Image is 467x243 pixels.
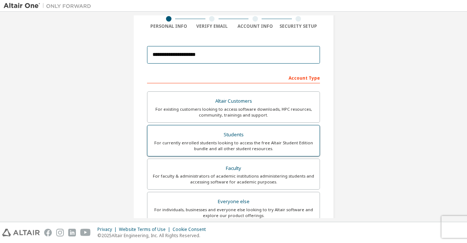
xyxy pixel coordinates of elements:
[147,23,190,29] div: Personal Info
[4,2,95,10] img: Altair One
[147,72,320,83] div: Account Type
[152,173,315,185] div: For faculty & administrators of academic institutions administering students and accessing softwa...
[152,163,315,174] div: Faculty
[97,232,210,239] p: © 2025 Altair Engineering, Inc. All Rights Reserved.
[152,197,315,207] div: Everyone else
[277,23,320,29] div: Security Setup
[152,96,315,106] div: Altair Customers
[233,23,277,29] div: Account Info
[119,227,173,232] div: Website Terms of Use
[190,23,234,29] div: Verify Email
[2,229,40,236] img: altair_logo.svg
[152,130,315,140] div: Students
[173,227,210,232] div: Cookie Consent
[152,140,315,152] div: For currently enrolled students looking to access the free Altair Student Edition bundle and all ...
[68,229,76,236] img: linkedin.svg
[56,229,64,236] img: instagram.svg
[80,229,91,236] img: youtube.svg
[44,229,52,236] img: facebook.svg
[152,106,315,118] div: For existing customers looking to access software downloads, HPC resources, community, trainings ...
[152,207,315,219] div: For individuals, businesses and everyone else looking to try Altair software and explore our prod...
[97,227,119,232] div: Privacy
